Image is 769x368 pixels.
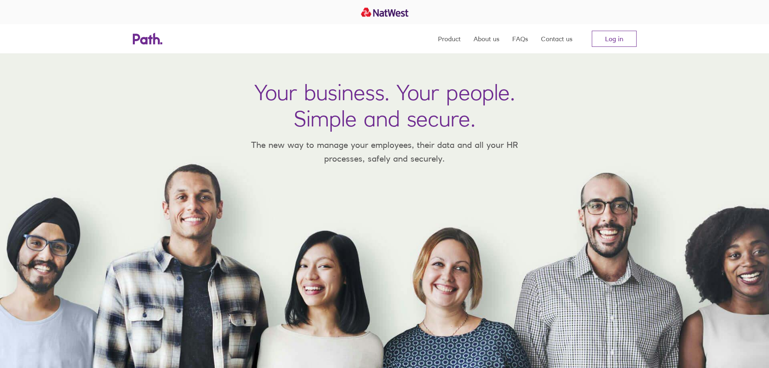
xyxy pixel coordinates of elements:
a: Contact us [541,24,572,53]
p: The new way to manage your employees, their data and all your HR processes, safely and securely. [239,138,530,165]
a: FAQs [512,24,528,53]
h1: Your business. Your people. Simple and secure. [254,79,515,132]
a: Product [438,24,461,53]
a: About us [474,24,499,53]
a: Log in [592,31,637,47]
